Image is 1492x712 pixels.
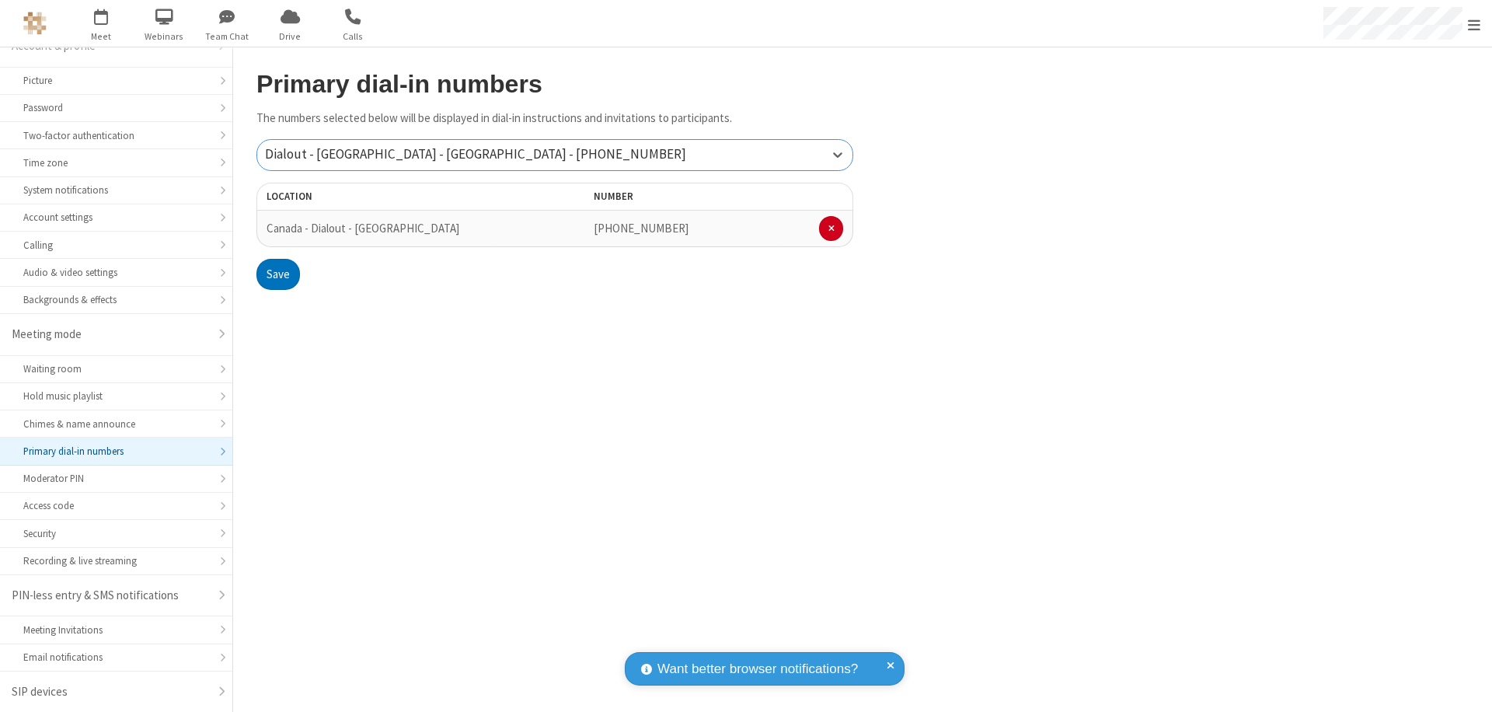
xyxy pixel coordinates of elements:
div: Recording & live streaming [23,553,209,568]
h2: Primary dial-in numbers [256,71,853,98]
div: PIN-less entry & SMS notifications [12,587,209,605]
span: Drive [261,30,319,44]
div: Audio & video settings [23,265,209,280]
button: Save [256,259,300,290]
div: Waiting room [23,361,209,376]
div: Chimes & name announce [23,417,209,431]
div: Time zone [23,155,209,170]
span: [PHONE_NUMBER] [594,221,688,236]
img: QA Selenium DO NOT DELETE OR CHANGE [23,12,47,35]
div: SIP devices [12,683,209,701]
div: Hold music playlist [23,389,209,403]
iframe: Chat [1453,672,1480,701]
p: The numbers selected below will be displayed in dial-in instructions and invitations to participa... [256,110,853,127]
span: Webinars [135,30,193,44]
span: Meet [72,30,131,44]
div: Picture [23,73,209,88]
div: Meeting mode [12,326,209,344]
span: Team Chat [198,30,256,44]
span: Calls [324,30,382,44]
div: Calling [23,238,209,253]
div: Security [23,526,209,541]
div: Email notifications [23,650,209,665]
div: Moderator PIN [23,471,209,486]
th: Number [584,183,853,211]
div: Access code [23,498,209,513]
span: Want better browser notifications? [657,659,858,679]
div: Password [23,100,209,115]
span: Dialout - [GEOGRAPHIC_DATA] - [GEOGRAPHIC_DATA] - [PHONE_NUMBER] [265,145,686,162]
div: Two-factor authentication [23,128,209,143]
td: Canada - Dialout - [GEOGRAPHIC_DATA] [256,211,495,247]
div: Primary dial-in numbers [23,444,209,459]
div: Meeting Invitations [23,623,209,637]
div: System notifications [23,183,209,197]
th: Location [256,183,495,211]
div: Backgrounds & effects [23,292,209,307]
div: Account settings [23,210,209,225]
